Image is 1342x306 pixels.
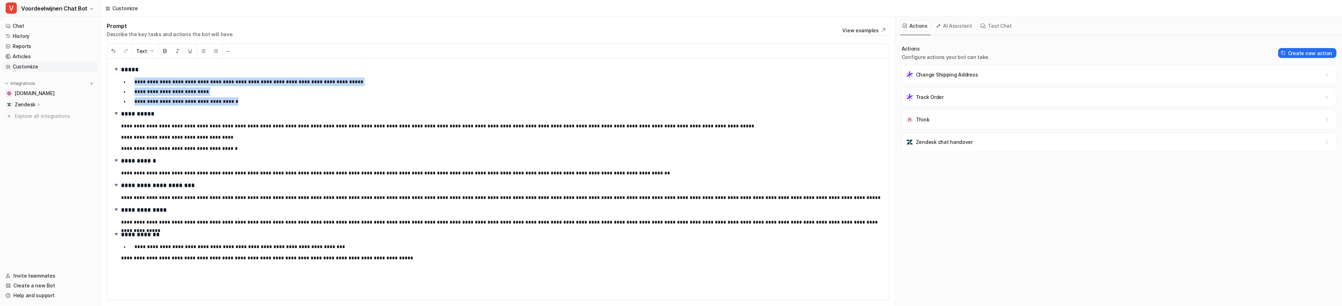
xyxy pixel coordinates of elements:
span: V [6,2,17,14]
p: Zendesk [15,101,35,108]
img: expand-arrow.svg [113,231,120,238]
div: Customize [112,5,138,12]
img: Undo [111,48,116,54]
button: Italic [171,44,184,58]
img: Underline [187,48,193,54]
img: Bold [162,48,168,54]
button: Undo [107,44,120,58]
button: Redo [120,44,132,58]
img: www.voordeelwijnen.nl [7,91,11,95]
p: Zendesk chat handover [916,139,973,146]
a: Articles [3,52,98,61]
a: Reports [3,41,98,51]
p: Actions [902,45,990,52]
img: Redo [123,48,129,54]
a: Create a new Bot [3,281,98,291]
button: Test Chat [978,20,1015,31]
p: Think [916,116,930,123]
img: Ordered List [213,48,219,54]
a: www.voordeelwijnen.nl[DOMAIN_NAME] [3,88,98,98]
span: [DOMAIN_NAME] [15,90,54,97]
p: Track Order [916,94,944,101]
p: Change Shipping Address [916,71,978,78]
button: Create new action [1278,48,1336,58]
img: expand-arrow.svg [113,110,120,117]
button: AI Assistant [934,20,975,31]
a: History [3,31,98,41]
img: menu_add.svg [89,81,94,86]
img: Zendesk chat handover icon [906,139,913,146]
a: Chat [3,21,98,31]
button: ─ [222,44,234,58]
p: Configure actions your bot can take. [902,54,990,61]
span: Explore all integrations [15,111,95,122]
img: Zendesk [7,102,11,107]
img: Change Shipping Address icon [906,71,913,78]
span: Voordeelwijnen Chat Bot [21,4,87,13]
button: Integrations [3,80,38,87]
img: expand-arrow.svg [113,181,120,188]
button: Ordered List [210,44,222,58]
p: Integrations [11,81,35,86]
img: Italic [175,48,180,54]
img: Think icon [906,116,913,123]
button: Underline [184,44,197,58]
img: Dropdown Down Arrow [149,48,155,54]
img: expand-arrow.svg [113,66,120,73]
img: expand menu [4,81,9,86]
button: Bold [159,44,171,58]
button: Unordered List [197,44,210,58]
img: Unordered List [200,48,206,54]
img: expand-arrow.svg [113,157,120,164]
p: Describe the key tasks and actions the bot will have. [107,31,234,38]
img: expand-arrow.svg [113,206,120,213]
a: Explore all integrations [3,111,98,121]
img: explore all integrations [6,113,13,120]
img: Create action [1281,51,1286,55]
button: Actions [900,20,931,31]
a: Customize [3,62,98,72]
a: Invite teammates [3,271,98,281]
button: View examples [839,25,889,35]
a: Help and support [3,291,98,300]
img: Track Order icon [906,94,913,101]
button: Text [133,44,158,58]
h1: Prompt [107,22,234,29]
